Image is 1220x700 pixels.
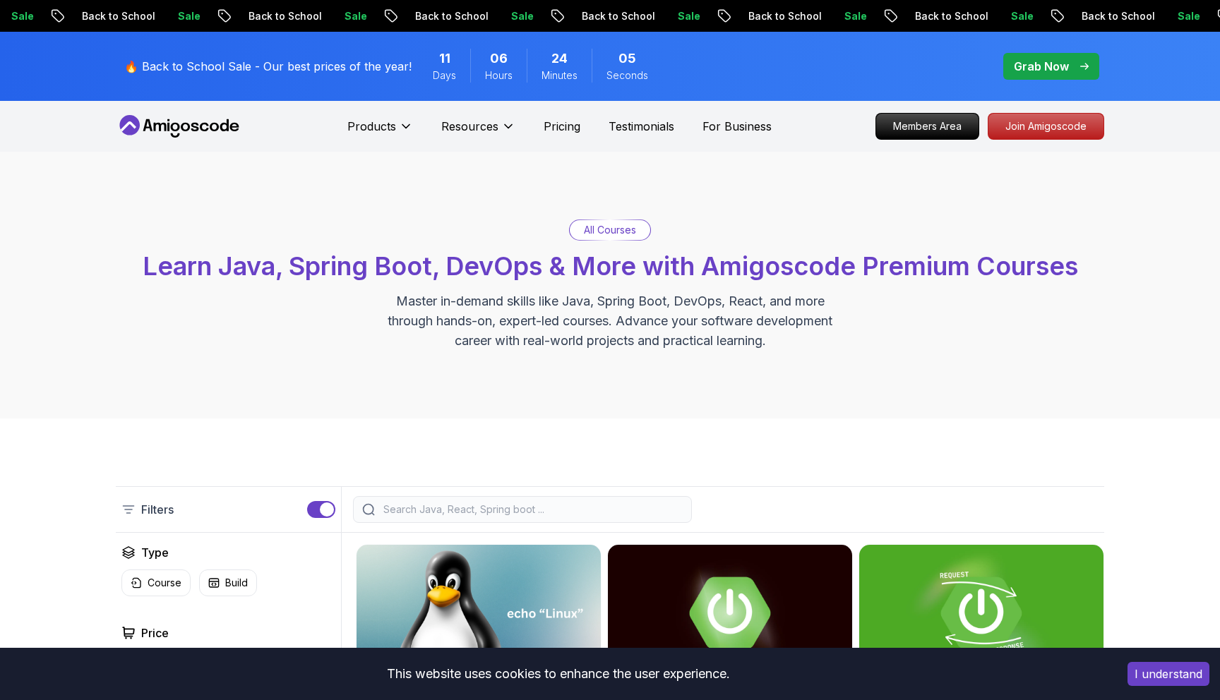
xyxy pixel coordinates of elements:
[439,49,450,68] span: 11 Days
[609,118,674,135] a: Testimonials
[381,502,683,517] input: Search Java, React, Spring boot ...
[56,9,152,23] p: Back to School
[390,9,486,23] p: Back to School
[556,9,652,23] p: Back to School
[148,576,181,590] p: Course
[143,251,1078,282] span: Learn Java, Spring Boot, DevOps & More with Amigoscode Premium Courses
[608,545,852,682] img: Advanced Spring Boot card
[988,114,1104,139] p: Join Amigoscode
[486,9,531,23] p: Sale
[1056,9,1152,23] p: Back to School
[606,68,648,83] span: Seconds
[141,544,169,561] h2: Type
[347,118,396,135] p: Products
[223,9,319,23] p: Back to School
[141,624,169,641] h2: Price
[876,114,979,139] p: Members Area
[199,569,257,596] button: Build
[225,576,248,590] p: Build
[819,9,864,23] p: Sale
[357,545,601,682] img: Linux Fundamentals card
[121,569,191,596] button: Course
[433,68,456,83] span: Days
[875,113,979,140] a: Members Area
[859,545,1104,682] img: Building APIs with Spring Boot card
[1014,58,1069,75] p: Grab Now
[347,118,413,146] button: Products
[141,501,174,518] p: Filters
[652,9,698,23] p: Sale
[124,58,412,75] p: 🔥 Back to School Sale - Our best prices of the year!
[152,9,198,23] p: Sale
[319,9,364,23] p: Sale
[986,9,1031,23] p: Sale
[441,118,498,135] p: Resources
[490,49,508,68] span: 6 Hours
[702,118,772,135] a: For Business
[890,9,986,23] p: Back to School
[11,658,1106,689] div: This website uses cookies to enhance the user experience.
[542,68,578,83] span: Minutes
[544,118,580,135] a: Pricing
[373,291,847,351] p: Master in-demand skills like Java, Spring Boot, DevOps, React, and more through hands-on, expert-...
[618,49,636,68] span: 5 Seconds
[1128,662,1209,686] button: Accept cookies
[1152,9,1197,23] p: Sale
[723,9,819,23] p: Back to School
[584,223,636,237] p: All Courses
[551,49,568,68] span: 24 Minutes
[988,113,1104,140] a: Join Amigoscode
[485,68,513,83] span: Hours
[441,118,515,146] button: Resources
